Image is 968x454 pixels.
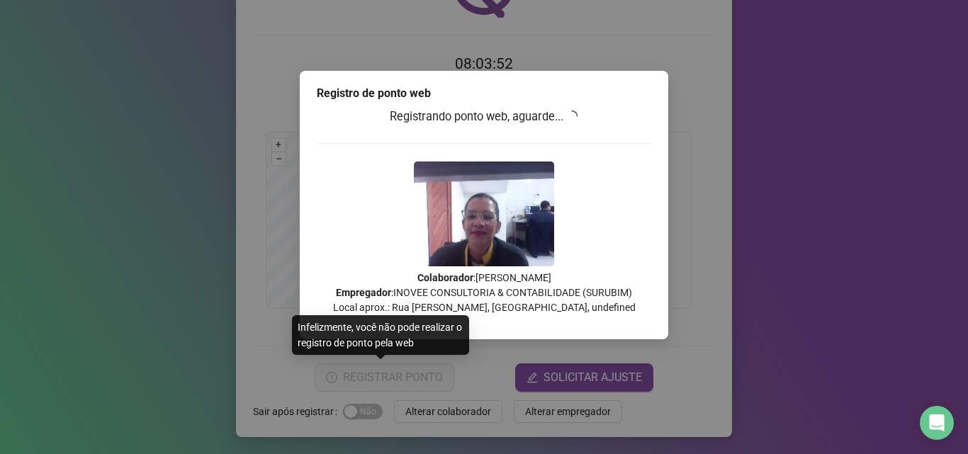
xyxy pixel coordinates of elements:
[414,161,554,266] img: 9k=
[336,287,391,298] strong: Empregador
[920,406,954,440] div: Open Intercom Messenger
[317,85,651,102] div: Registro de ponto web
[317,108,651,126] h3: Registrando ponto web, aguarde...
[417,272,473,283] strong: Colaborador
[292,315,469,355] div: Infelizmente, você não pode realizar o registro de ponto pela web
[566,110,578,122] span: loading
[317,271,651,315] p: : [PERSON_NAME] : INOVEE CONSULTORIA & CONTABILIDADE (SURUBIM) Local aprox.: Rua [PERSON_NAME], [...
